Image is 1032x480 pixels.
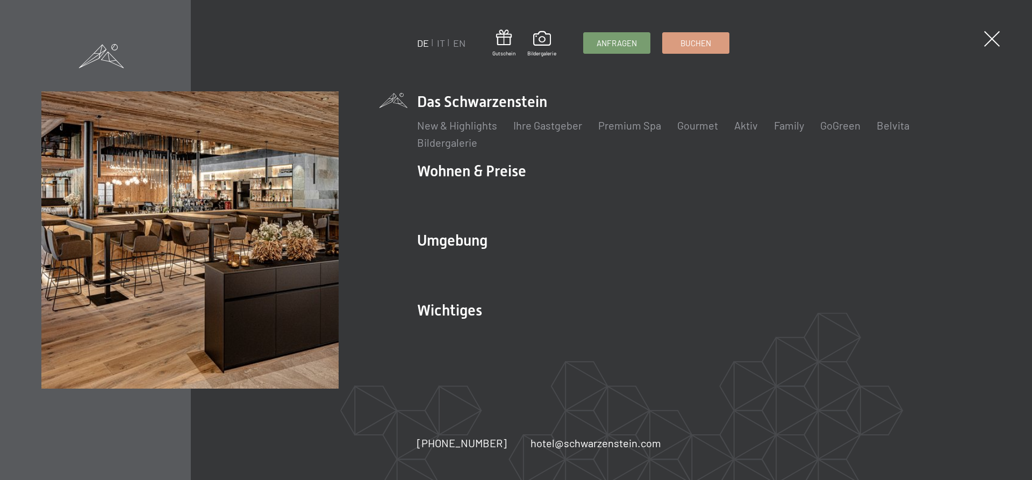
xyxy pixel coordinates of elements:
[513,119,582,132] a: Ihre Gastgeber
[417,436,507,449] span: [PHONE_NUMBER]
[677,119,718,132] a: Gourmet
[598,119,661,132] a: Premium Spa
[597,38,637,49] span: Anfragen
[877,119,909,132] a: Belvita
[417,435,507,450] a: [PHONE_NUMBER]
[531,435,661,450] a: hotel@schwarzenstein.com
[680,38,711,49] span: Buchen
[492,49,515,57] span: Gutschein
[41,91,339,389] img: Wellnesshotel Südtirol SCHWARZENSTEIN - Wellnessurlaub in den Alpen
[527,49,556,57] span: Bildergalerie
[417,136,477,149] a: Bildergalerie
[734,119,758,132] a: Aktiv
[663,33,729,53] a: Buchen
[492,30,515,57] a: Gutschein
[774,119,804,132] a: Family
[453,37,465,49] a: EN
[527,31,556,57] a: Bildergalerie
[820,119,861,132] a: GoGreen
[584,33,650,53] a: Anfragen
[417,119,497,132] a: New & Highlights
[417,37,429,49] a: DE
[437,37,445,49] a: IT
